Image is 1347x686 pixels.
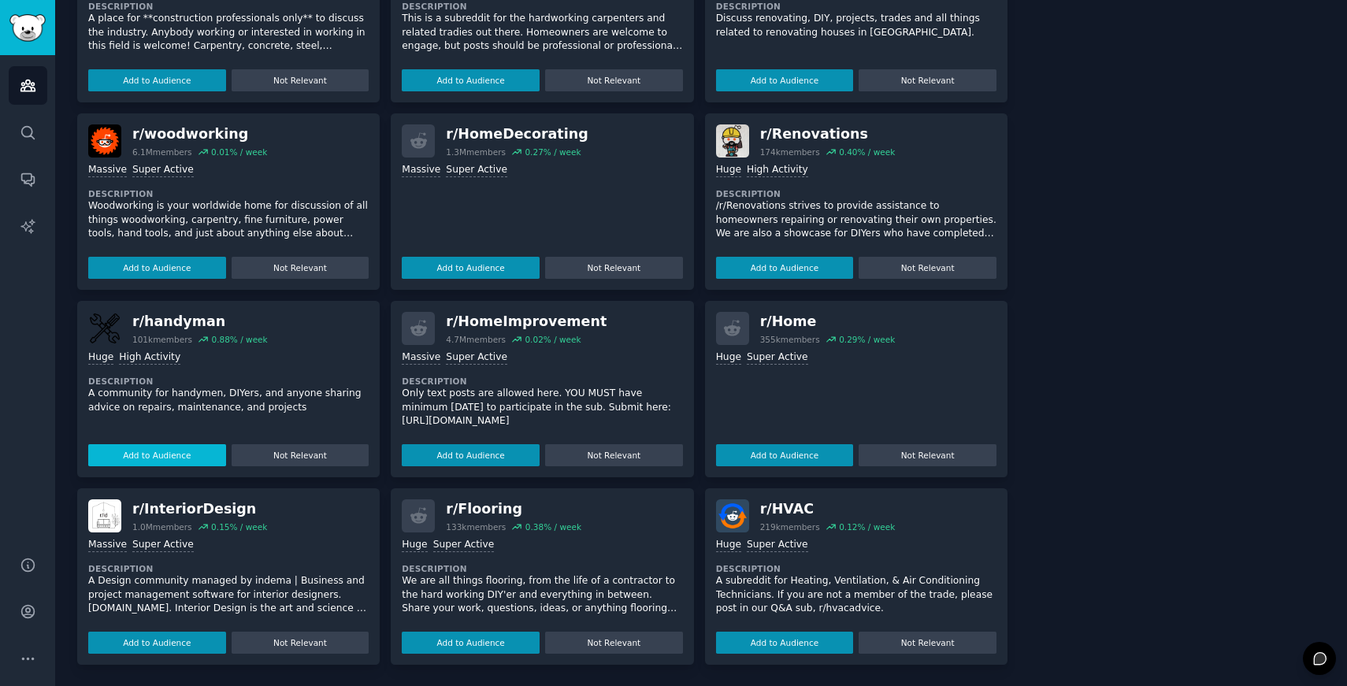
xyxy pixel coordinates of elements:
[402,444,540,466] button: Add to Audience
[211,521,267,532] div: 0.15 % / week
[88,257,226,279] button: Add to Audience
[716,563,996,574] dt: Description
[859,632,996,654] button: Not Relevant
[132,312,268,332] div: r/ handyman
[402,632,540,654] button: Add to Audience
[760,334,820,345] div: 355k members
[88,563,369,574] dt: Description
[716,499,749,532] img: HVAC
[88,574,369,616] p: A Design community managed by indema | Business and project management software for interior desi...
[232,444,369,466] button: Not Relevant
[211,146,267,158] div: 0.01 % / week
[402,69,540,91] button: Add to Audience
[88,387,369,414] p: A community for handymen, DIYers, and anyone sharing advice on repairs, maintenance, and projects
[716,574,996,616] p: A subreddit for Heating, Ventilation, & Air Conditioning Technicians. If you are not a member of ...
[716,124,749,158] img: Renovations
[402,163,440,178] div: Massive
[88,163,127,178] div: Massive
[760,124,896,144] div: r/ Renovations
[132,538,194,553] div: Super Active
[716,1,996,12] dt: Description
[88,12,369,54] p: A place for **construction professionals only** to discuss the industry. Anybody working or inter...
[402,350,440,365] div: Massive
[402,376,682,387] dt: Description
[760,499,896,519] div: r/ HVAC
[446,350,507,365] div: Super Active
[446,334,506,345] div: 4.7M members
[132,499,267,519] div: r/ InteriorDesign
[88,188,369,199] dt: Description
[132,334,192,345] div: 101k members
[747,538,808,553] div: Super Active
[446,146,506,158] div: 1.3M members
[88,444,226,466] button: Add to Audience
[402,563,682,574] dt: Description
[402,538,427,553] div: Huge
[716,12,996,39] p: Discuss renovating, DIY, projects, trades and all things related to renovating houses in [GEOGRAP...
[446,124,588,144] div: r/ HomeDecorating
[232,69,369,91] button: Not Relevant
[132,521,192,532] div: 1.0M members
[760,146,820,158] div: 174k members
[859,444,996,466] button: Not Relevant
[716,538,741,553] div: Huge
[716,163,741,178] div: Huge
[132,163,194,178] div: Super Active
[446,163,507,178] div: Super Active
[716,199,996,241] p: /r/Renovations strives to provide assistance to homeowners repairing or renovating their own prop...
[839,521,895,532] div: 0.12 % / week
[232,632,369,654] button: Not Relevant
[88,350,113,365] div: Huge
[525,146,581,158] div: 0.27 % / week
[88,199,369,241] p: Woodworking is your worldwide home for discussion of all things woodworking, carpentry, fine furn...
[747,163,808,178] div: High Activity
[716,350,741,365] div: Huge
[88,124,121,158] img: woodworking
[446,521,506,532] div: 133k members
[545,632,683,654] button: Not Relevant
[88,1,369,12] dt: Description
[545,257,683,279] button: Not Relevant
[119,350,180,365] div: High Activity
[716,444,854,466] button: Add to Audience
[402,387,682,428] p: Only text posts are allowed here. YOU MUST have minimum [DATE] to participate in the sub. Submit ...
[747,350,808,365] div: Super Active
[402,574,682,616] p: We are all things flooring, from the life of a contractor to the hard working DIY'er and everythi...
[88,69,226,91] button: Add to Audience
[9,14,46,42] img: GummySearch logo
[402,1,682,12] dt: Description
[88,632,226,654] button: Add to Audience
[525,521,581,532] div: 0.38 % / week
[88,538,127,553] div: Massive
[859,257,996,279] button: Not Relevant
[525,334,581,345] div: 0.02 % / week
[433,538,495,553] div: Super Active
[132,124,267,144] div: r/ woodworking
[446,499,581,519] div: r/ Flooring
[716,257,854,279] button: Add to Audience
[716,188,996,199] dt: Description
[132,146,192,158] div: 6.1M members
[760,312,896,332] div: r/ Home
[716,69,854,91] button: Add to Audience
[402,12,682,54] p: This is a subreddit for the hardworking carpenters and related tradies out there. Homeowners are ...
[88,499,121,532] img: InteriorDesign
[859,69,996,91] button: Not Relevant
[402,257,540,279] button: Add to Audience
[545,69,683,91] button: Not Relevant
[446,312,607,332] div: r/ HomeImprovement
[232,257,369,279] button: Not Relevant
[839,334,895,345] div: 0.29 % / week
[839,146,895,158] div: 0.40 % / week
[716,632,854,654] button: Add to Audience
[88,376,369,387] dt: Description
[545,444,683,466] button: Not Relevant
[760,521,820,532] div: 219k members
[211,334,267,345] div: 0.88 % / week
[88,312,121,345] img: handyman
